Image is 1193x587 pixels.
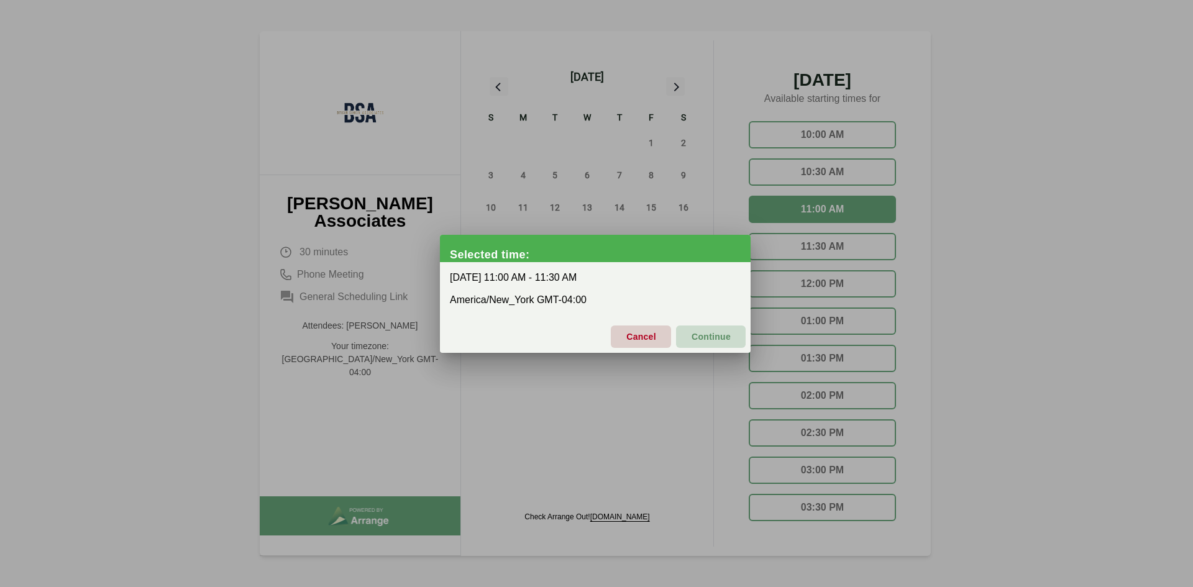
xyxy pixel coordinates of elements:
[691,324,731,350] span: Continue
[611,325,671,348] button: Cancel
[450,248,751,261] div: Selected time:
[676,325,746,348] button: Continue
[626,324,656,350] span: Cancel
[440,262,751,316] div: [DATE] 11:00 AM - 11:30 AM America/New_York GMT-04:00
